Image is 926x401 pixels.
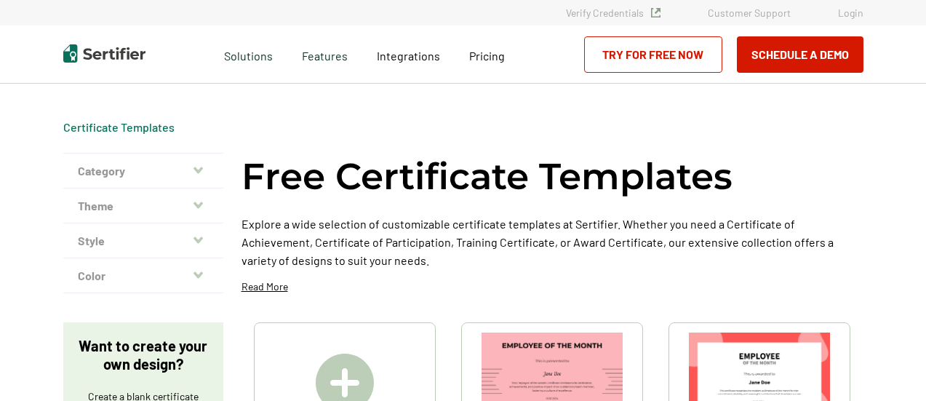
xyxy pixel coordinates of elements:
p: Explore a wide selection of customizable certificate templates at Sertifier. Whether you need a C... [242,215,863,269]
a: Certificate Templates [63,120,175,134]
a: Try for Free Now [584,36,722,73]
button: Category [63,154,223,188]
span: Features [302,45,348,63]
img: Sertifier | Digital Credentialing Platform [63,44,145,63]
a: Integrations [377,45,440,63]
a: Verify Credentials [566,7,660,19]
span: Solutions [224,45,273,63]
p: Read More [242,279,288,294]
a: Customer Support [708,7,791,19]
a: Login [838,7,863,19]
img: Verified [651,8,660,17]
a: Pricing [469,45,505,63]
h1: Free Certificate Templates [242,153,733,200]
button: Theme [63,188,223,223]
button: Color [63,258,223,293]
button: Style [63,223,223,258]
p: Want to create your own design? [78,337,209,373]
span: Pricing [469,49,505,63]
span: Certificate Templates [63,120,175,135]
div: Breadcrumb [63,120,175,135]
span: Integrations [377,49,440,63]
